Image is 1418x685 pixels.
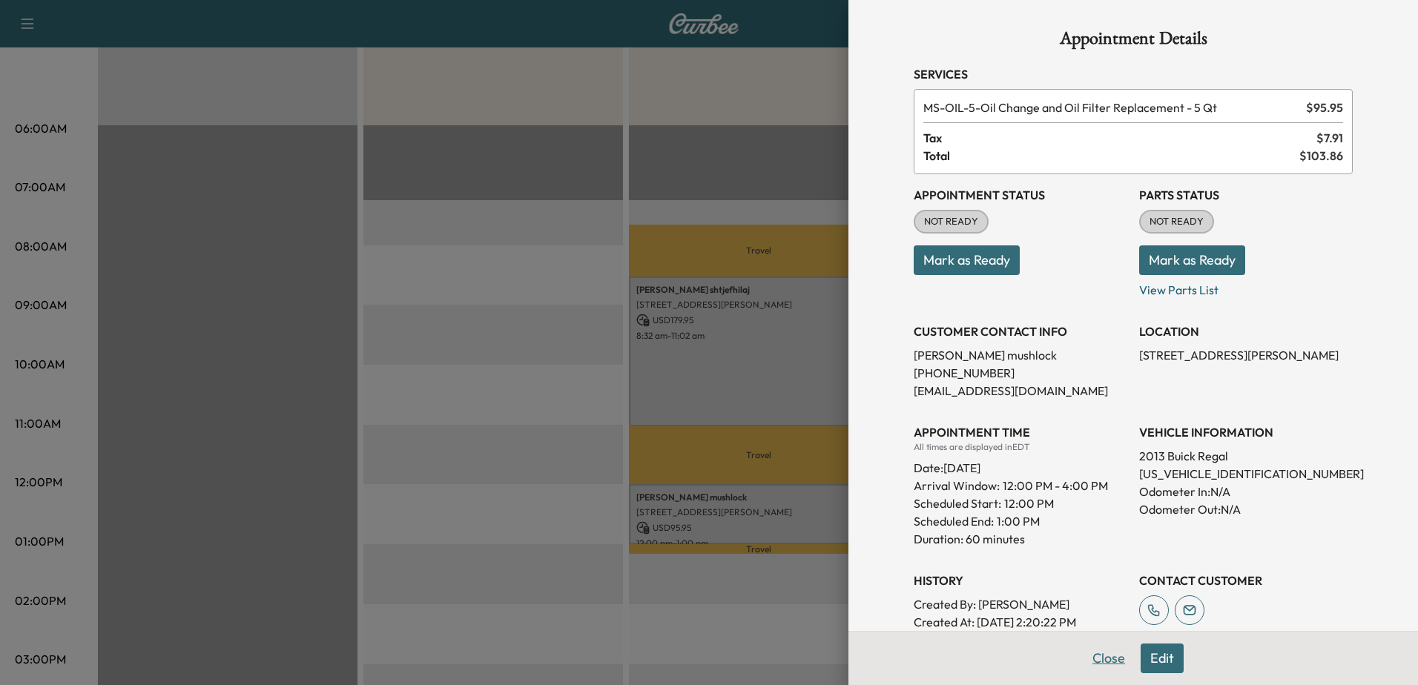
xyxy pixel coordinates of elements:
[914,30,1353,53] h1: Appointment Details
[1139,423,1353,441] h3: VEHICLE INFORMATION
[1139,186,1353,204] h3: Parts Status
[1316,129,1343,147] span: $ 7.91
[914,423,1127,441] h3: APPOINTMENT TIME
[914,441,1127,453] div: All times are displayed in EDT
[1139,500,1353,518] p: Odometer Out: N/A
[1003,477,1108,494] span: 12:00 PM - 4:00 PM
[997,512,1040,530] p: 1:00 PM
[914,494,1001,512] p: Scheduled Start:
[1139,483,1353,500] p: Odometer In: N/A
[914,346,1127,364] p: [PERSON_NAME] mushlock
[914,595,1127,613] p: Created By : [PERSON_NAME]
[1306,99,1343,116] span: $ 95.95
[1299,147,1343,165] span: $ 103.86
[915,214,987,229] span: NOT READY
[1139,447,1353,465] p: 2013 Buick Regal
[1141,643,1184,673] button: Edit
[914,364,1127,382] p: [PHONE_NUMBER]
[1139,245,1245,275] button: Mark as Ready
[923,147,1299,165] span: Total
[1139,572,1353,589] h3: CONTACT CUSTOMER
[1139,322,1353,340] h3: LOCATION
[914,453,1127,477] div: Date: [DATE]
[914,572,1127,589] h3: History
[1004,494,1054,512] p: 12:00 PM
[914,477,1127,494] p: Arrival Window:
[1141,214,1213,229] span: NOT READY
[914,186,1127,204] h3: Appointment Status
[1139,346,1353,364] p: [STREET_ADDRESS][PERSON_NAME]
[1139,465,1353,483] p: [US_VEHICLE_IDENTIFICATION_NUMBER]
[914,613,1127,631] p: Created At : [DATE] 2:20:22 PM
[1139,275,1353,299] p: View Parts List
[1083,643,1135,673] button: Close
[914,245,1020,275] button: Mark as Ready
[923,129,1316,147] span: Tax
[914,322,1127,340] h3: CUSTOMER CONTACT INFO
[914,530,1127,548] p: Duration: 60 minutes
[914,382,1127,400] p: [EMAIL_ADDRESS][DOMAIN_NAME]
[914,65,1353,83] h3: Services
[923,99,1300,116] span: Oil Change and Oil Filter Replacement - 5 Qt
[914,512,994,530] p: Scheduled End:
